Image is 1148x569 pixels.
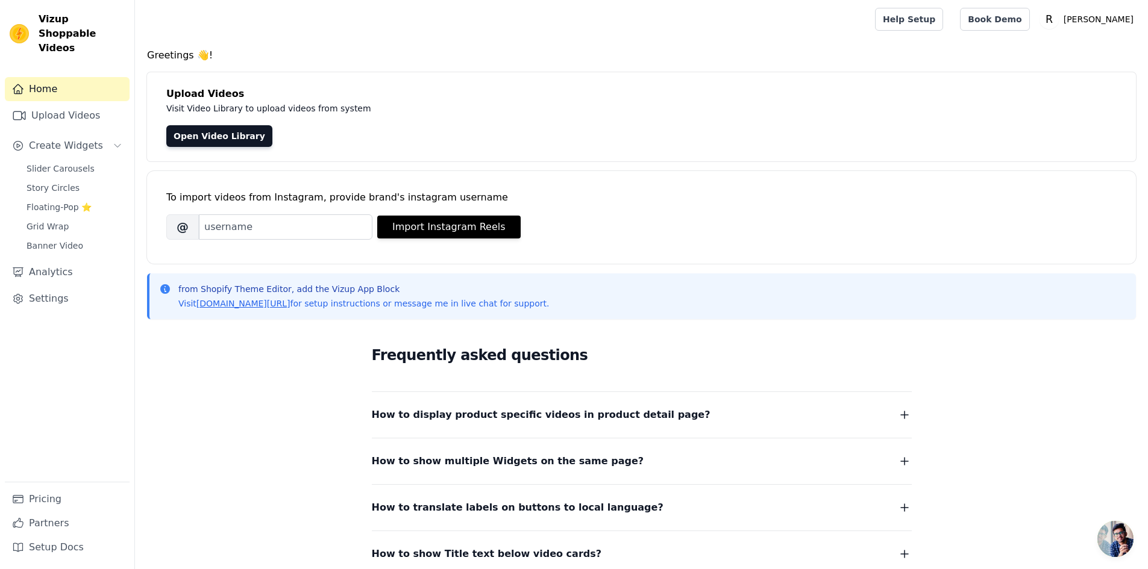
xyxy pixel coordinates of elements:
[5,104,130,128] a: Upload Videos
[199,214,372,240] input: username
[178,283,549,295] p: from Shopify Theme Editor, add the Vizup App Block
[5,260,130,284] a: Analytics
[5,535,130,559] a: Setup Docs
[27,201,92,213] span: Floating-Pop ⭐
[377,216,521,238] button: Import Instagram Reels
[1040,8,1138,30] button: R [PERSON_NAME]
[19,237,130,254] a: Banner Video
[19,218,130,235] a: Grid Wrap
[147,48,1136,63] h4: Greetings 👋!
[27,240,83,252] span: Banner Video
[19,199,130,216] a: Floating-Pop ⭐
[5,77,130,101] a: Home
[29,138,103,153] span: Create Widgets
[166,190,1117,205] div: To import videos from Instagram, provide brand's instagram username
[196,299,290,308] a: [DOMAIN_NAME][URL]
[10,24,29,43] img: Vizup
[1097,521,1134,557] div: Ouvrir le chat
[19,179,130,196] a: Story Circles
[166,125,272,147] a: Open Video Library
[372,343,912,367] h2: Frequently asked questions
[372,453,912,470] button: How to show multiple Widgets on the same page?
[166,101,706,116] p: Visit Video Library to upload videos from system
[5,287,130,311] a: Settings
[19,160,130,177] a: Slider Carousels
[5,487,130,511] a: Pricing
[178,297,549,309] p: Visit for setup instructions or message me in live chat for support.
[39,12,125,55] span: Vizup Shoppable Videos
[960,8,1029,31] a: Book Demo
[27,163,95,175] span: Slider Carousels
[27,220,69,232] span: Grid Wrap
[1046,13,1053,25] text: R
[372,499,663,516] span: How to translate labels on buttons to local language?
[372,546,602,562] span: How to show Title text below video cards?
[1059,8,1138,30] p: [PERSON_NAME]
[166,87,1117,101] h4: Upload Videos
[5,134,130,158] button: Create Widgets
[372,546,912,562] button: How to show Title text below video cards?
[5,511,130,535] a: Partners
[372,406,710,423] span: How to display product specific videos in product detail page?
[372,453,644,470] span: How to show multiple Widgets on the same page?
[372,499,912,516] button: How to translate labels on buttons to local language?
[27,182,80,194] span: Story Circles
[372,406,912,423] button: How to display product specific videos in product detail page?
[166,214,199,240] span: @
[875,8,943,31] a: Help Setup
